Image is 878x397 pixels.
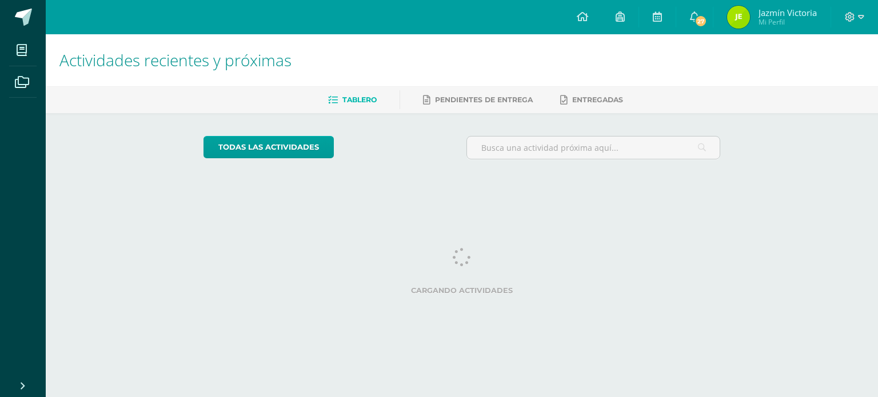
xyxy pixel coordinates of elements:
[560,91,623,109] a: Entregadas
[328,91,377,109] a: Tablero
[342,95,377,104] span: Tablero
[727,6,750,29] img: df6f243a8d445562511058bd45c00b0b.png
[423,91,533,109] a: Pendientes de entrega
[572,95,623,104] span: Entregadas
[759,17,817,27] span: Mi Perfil
[203,136,334,158] a: todas las Actividades
[467,137,720,159] input: Busca una actividad próxima aquí...
[435,95,533,104] span: Pendientes de entrega
[695,15,707,27] span: 27
[203,286,721,295] label: Cargando actividades
[759,7,817,18] span: Jazmín Victoria
[59,49,292,71] span: Actividades recientes y próximas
